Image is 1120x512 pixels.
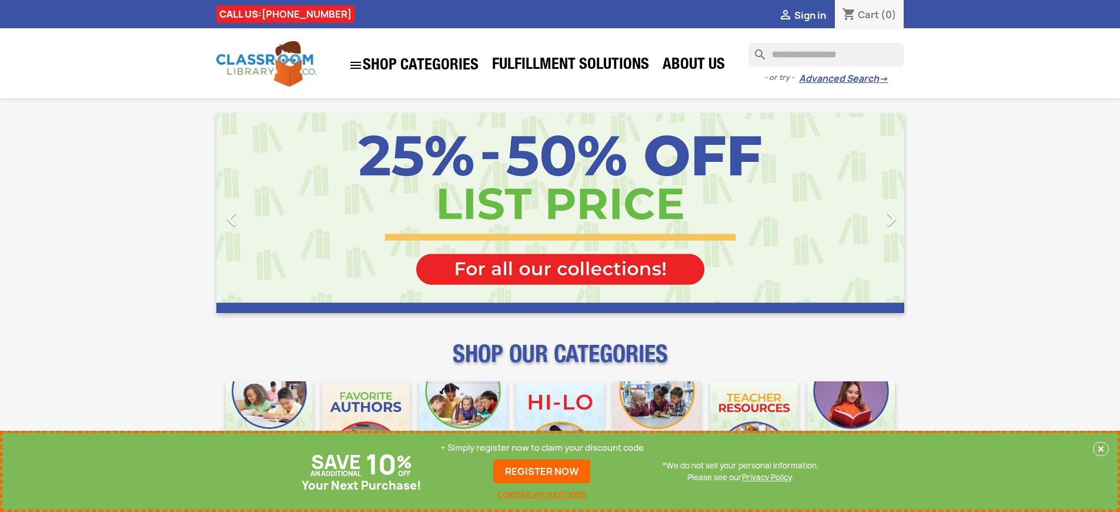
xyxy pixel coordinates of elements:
p: SHOP OUR CATEGORIES [216,351,904,372]
ul: Carousel container [216,113,904,313]
img: CLC_Fiction_Nonfiction_Mobile.jpg [613,381,701,469]
span: → [879,73,888,85]
input: Search [748,43,904,67]
img: CLC_Dyslexia_Mobile.jpg [807,381,895,469]
i:  [217,204,246,234]
img: CLC_HiLo_Mobile.jpg [516,381,604,469]
div: CALL US: [216,5,355,23]
a: Previous [216,113,320,313]
span: (0) [881,8,897,21]
span: Sign in [794,9,826,22]
i: search [748,43,763,57]
img: CLC_Bulk_Mobile.jpg [226,381,313,469]
a: SHOP CATEGORIES [343,52,484,78]
i:  [778,9,793,23]
a: [PHONE_NUMBER] [262,8,352,21]
a: About Us [657,54,731,78]
i: shopping_cart [842,8,856,22]
img: CLC_Teacher_Resources_Mobile.jpg [710,381,798,469]
span: Cart [858,8,879,21]
img: CLC_Phonics_And_Decodables_Mobile.jpg [419,381,507,469]
i:  [877,204,906,234]
img: CLC_Favorite_Authors_Mobile.jpg [322,381,410,469]
a: Next [801,113,904,313]
a: Fulfillment Solutions [486,54,655,78]
i:  [349,58,363,72]
img: Classroom Library Company [216,41,316,87]
span: - or try - [764,72,799,84]
a: Advanced Search→ [799,73,888,85]
a:  Sign in [778,9,826,22]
